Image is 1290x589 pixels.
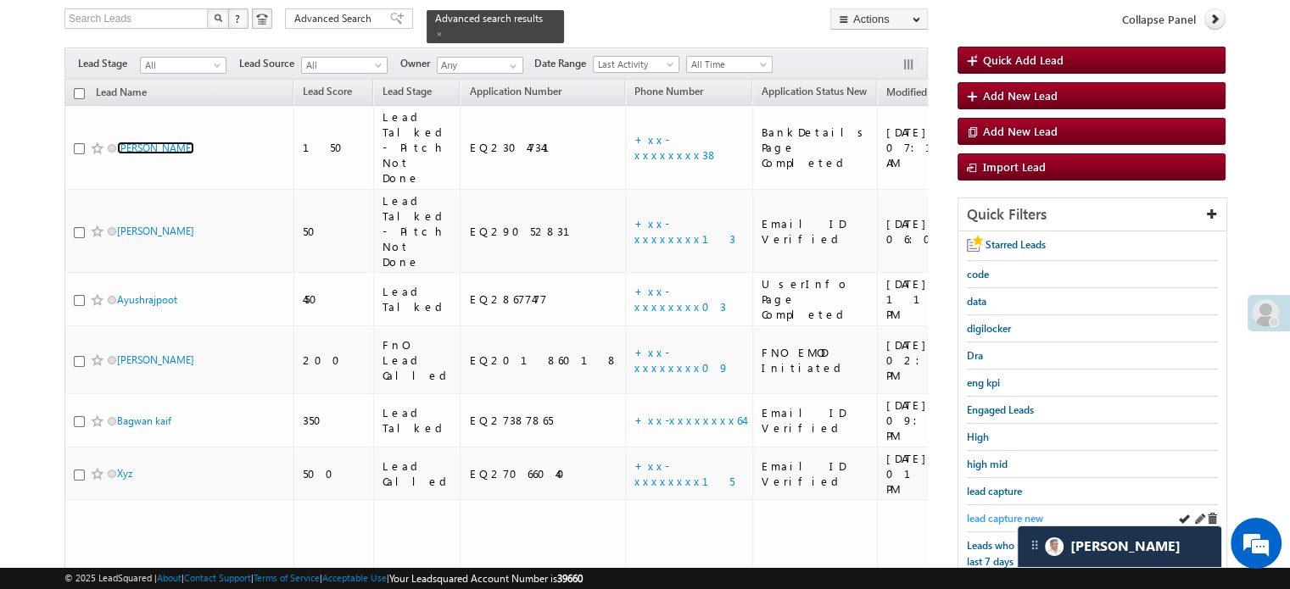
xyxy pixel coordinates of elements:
[886,276,980,322] div: [DATE] 11:55 PM
[383,337,453,383] div: FnO Lead Called
[117,353,194,366] a: [PERSON_NAME]
[967,403,1034,416] span: Engaged Leads
[64,570,583,586] span: © 2025 LeadSquared | | | | |
[254,572,320,583] a: Terms of Service
[967,485,1022,497] span: lead capture
[886,451,980,497] div: [DATE] 01:36 PM
[626,82,712,104] a: Phone Number
[214,14,222,22] img: Search
[303,224,366,239] div: 50
[500,58,522,75] a: Show All Items
[302,58,383,73] span: All
[967,458,1008,470] span: high mid
[762,216,869,247] div: Email ID Verified
[762,345,869,375] div: FNO EMOD Initiated
[78,56,140,71] span: Lead Stage
[140,57,226,74] a: All
[986,238,1046,251] span: Starred Leads
[461,82,569,104] a: Application Number
[762,125,869,170] div: BankDetails Page Completed
[967,431,989,443] span: High
[1122,12,1196,27] span: Collapse Panel
[634,216,735,246] a: +xx-xxxxxxxx13
[184,572,251,583] a: Contact Support
[1028,538,1041,552] img: carter-drag
[383,458,453,489] div: Lead Called
[383,405,453,436] div: Lead Talked
[389,572,583,585] span: Your Leadsquared Account Number is
[303,292,366,307] div: 450
[469,353,617,368] div: EQ20186018
[634,85,703,97] span: Phone Number
[294,82,360,104] a: Lead Score
[469,413,617,428] div: EQ27387865
[303,353,366,368] div: 200
[687,57,768,72] span: All Time
[1017,525,1222,568] div: carter-dragCarter[PERSON_NAME]
[753,82,875,104] a: Application Status New
[594,57,674,72] span: Last Activity
[886,216,980,247] div: [DATE] 06:08 PM
[762,276,869,322] div: UserInfo Page Completed
[886,86,943,98] span: Modified On
[278,8,319,49] div: Minimize live chat window
[303,85,352,97] span: Lead Score
[1045,537,1064,556] img: Carter
[534,56,593,71] span: Date Range
[983,124,1058,138] span: Add New Lead
[383,284,453,314] div: Lead Talked
[469,85,561,97] span: Application Number
[383,109,453,186] div: Lead Talked - Pitch Not Done
[557,572,583,585] span: 39660
[22,157,310,447] textarea: Type your message and click 'Submit'
[469,140,617,155] div: EQ23047341
[1070,538,1181,554] span: Carter
[239,56,301,71] span: Lead Source
[983,53,1064,67] span: Quick Add Lead
[886,337,980,383] div: [DATE] 02:21 PM
[593,56,679,73] a: Last Activity
[117,414,171,427] a: Bagwan kaif
[435,12,543,25] span: Advanced search results
[303,413,366,428] div: 350
[886,125,980,170] div: [DATE] 07:11 AM
[469,224,617,239] div: EQ29052831
[117,467,132,480] a: Xyz
[303,140,366,155] div: 150
[762,458,869,489] div: Email ID Verified
[383,85,432,97] span: Lead Stage
[469,466,617,481] div: EQ27066040
[88,89,285,111] div: Leave a message
[29,89,71,111] img: d_60004797649_company_0_60004797649
[634,132,718,162] a: +xx-xxxxxxxx38
[469,292,617,307] div: EQ28677477
[958,198,1226,231] div: Quick Filters
[762,85,867,97] span: Application Status New
[117,142,194,154] a: [PERSON_NAME]
[830,8,928,30] button: Actions
[301,57,388,74] a: All
[762,405,869,436] div: Email ID Verified
[141,58,221,73] span: All
[303,466,366,481] div: 500
[437,57,523,74] input: Type to Search
[967,376,1000,389] span: eng kpi
[967,512,1043,525] span: lead capture new
[249,461,308,484] em: Submit
[634,345,729,375] a: +xx-xxxxxxxx09
[383,193,453,269] div: Lead Talked - Pitch Not Done
[294,11,377,26] span: Advanced Search
[157,572,181,583] a: About
[634,284,726,314] a: +xx-xxxxxxxx03
[235,11,243,25] span: ?
[878,82,968,104] a: Modified On (sorted descending)
[634,413,744,427] a: +xx-xxxxxxxx64
[967,539,1110,568] span: Leads who visited website in the last 7 days
[228,8,249,29] button: ?
[117,293,177,306] a: Ayushrajpoot
[400,56,437,71] span: Owner
[967,268,989,281] span: code
[983,88,1058,103] span: Add New Lead
[117,225,194,237] a: [PERSON_NAME]
[74,88,85,99] input: Check all records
